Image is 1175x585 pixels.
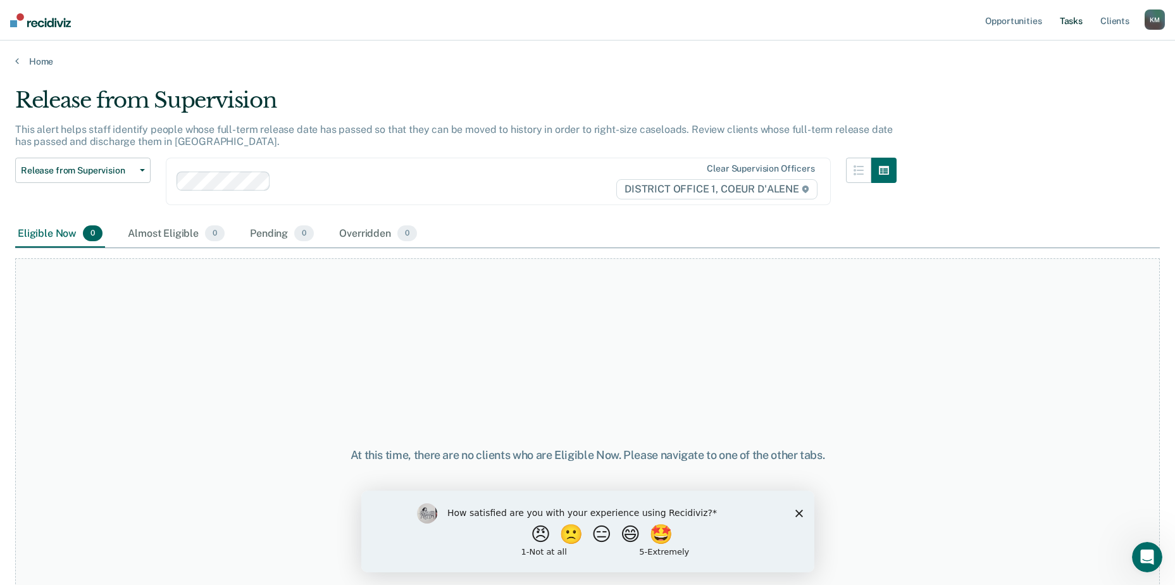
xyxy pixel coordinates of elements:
button: Release from Supervision [15,158,151,183]
div: At this time, there are no clients who are Eligible Now. Please navigate to one of the other tabs. [302,448,874,462]
iframe: Intercom live chat [1132,542,1162,572]
span: 0 [83,225,103,242]
div: Eligible Now0 [15,220,105,248]
span: 0 [397,225,417,242]
span: 0 [205,225,225,242]
p: This alert helps staff identify people whose full-term release date has passed so that they can b... [15,123,893,148]
button: KM [1145,9,1165,30]
span: 0 [294,225,314,242]
span: DISTRICT OFFICE 1, COEUR D'ALENE [616,179,818,199]
iframe: Survey by Kim from Recidiviz [361,491,814,572]
div: Clear supervision officers [707,163,814,174]
div: K M [1145,9,1165,30]
img: Recidiviz [10,13,71,27]
div: Pending0 [247,220,316,248]
a: Home [15,56,1160,67]
div: Almost Eligible0 [125,220,227,248]
div: Release from Supervision [15,87,897,123]
span: Release from Supervision [21,165,135,176]
div: Overridden0 [337,220,420,248]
